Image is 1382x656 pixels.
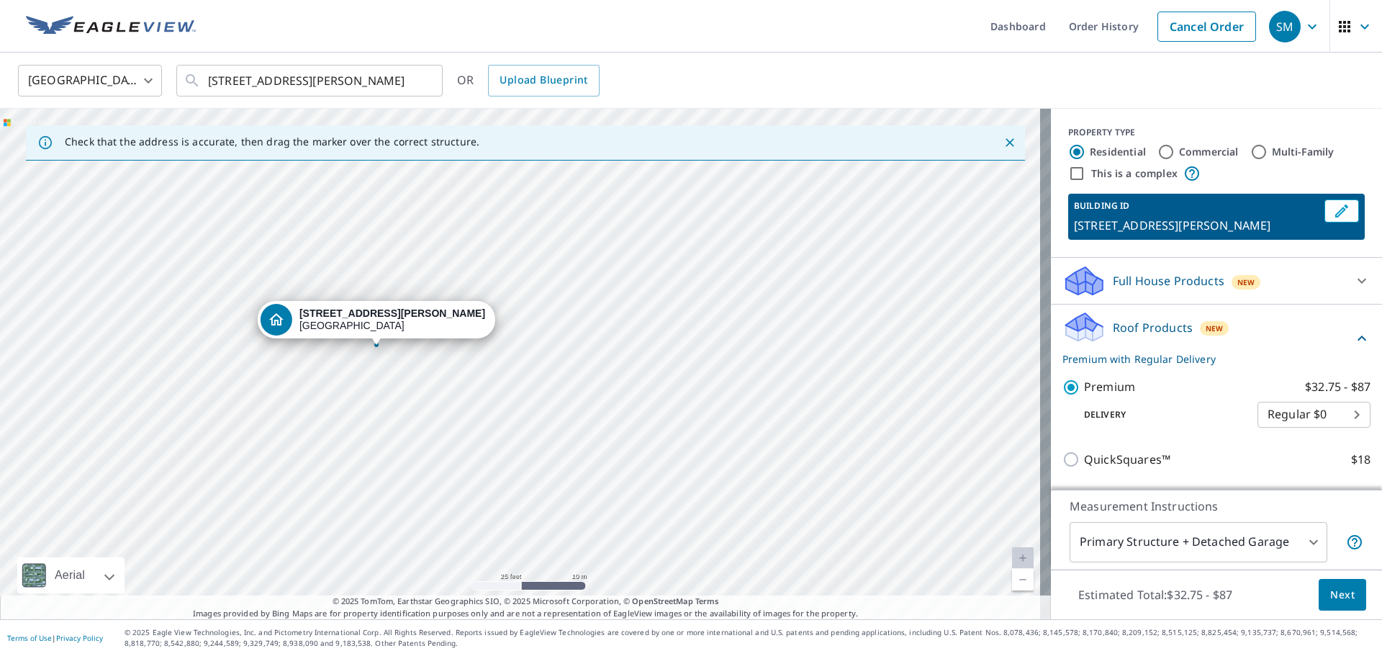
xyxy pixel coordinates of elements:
[1113,272,1224,289] p: Full House Products
[1324,199,1359,223] button: Edit building 1
[1001,133,1019,152] button: Close
[299,307,485,319] strong: [STREET_ADDRESS][PERSON_NAME]
[1084,451,1170,469] p: QuickSquares™
[1070,522,1327,562] div: Primary Structure + Detached Garage
[299,307,485,332] div: [GEOGRAPHIC_DATA]
[7,634,103,642] p: |
[1067,579,1244,611] p: Estimated Total: $32.75 - $87
[1062,351,1353,367] p: Premium with Regular Delivery
[457,65,600,96] div: OR
[1157,12,1256,42] a: Cancel Order
[258,301,495,346] div: Dropped pin, building 1, Residential property, 44 Wakeman Rd New Canaan, CT 06840
[50,557,89,593] div: Aerial
[1305,378,1370,396] p: $32.75 - $87
[1091,166,1178,181] label: This is a complex
[56,633,103,643] a: Privacy Policy
[1084,378,1135,396] p: Premium
[333,596,719,608] span: © 2025 TomTom, Earthstar Geographics SIO, © 2025 Microsoft Corporation, ©
[1179,145,1239,159] label: Commercial
[1012,547,1034,569] a: Current Level 20, Zoom In Disabled
[1062,408,1257,421] p: Delivery
[1062,310,1370,367] div: Roof ProductsNewPremium with Regular Delivery
[1346,534,1363,551] span: Your report will include the primary structure and a detached garage if one exists.
[1319,579,1366,611] button: Next
[1062,264,1370,298] div: Full House ProductsNew
[7,633,52,643] a: Terms of Use
[695,596,719,606] a: Terms
[18,60,162,101] div: [GEOGRAPHIC_DATA]
[1068,126,1365,139] div: PROPERTY TYPE
[1237,277,1255,288] span: New
[125,627,1375,649] p: © 2025 Eagle View Technologies, Inc. and Pictometry International Corp. All Rights Reserved. Repo...
[208,60,413,101] input: Search by address or latitude-longitude
[1257,395,1370,435] div: Regular $0
[1090,145,1146,159] label: Residential
[1012,569,1034,590] a: Current Level 20, Zoom Out
[1351,451,1370,469] p: $18
[65,135,479,148] p: Check that the address is accurate, then drag the marker over the correct structure.
[1206,323,1224,334] span: New
[1330,586,1355,604] span: Next
[1070,498,1363,515] p: Measurement Instructions
[632,596,692,606] a: OpenStreetMap
[1272,145,1334,159] label: Multi-Family
[1074,199,1129,212] p: BUILDING ID
[1269,11,1301,42] div: SM
[17,557,125,593] div: Aerial
[488,65,599,96] a: Upload Blueprint
[1074,217,1319,234] p: [STREET_ADDRESS][PERSON_NAME]
[26,16,196,37] img: EV Logo
[1113,319,1193,336] p: Roof Products
[500,71,587,89] span: Upload Blueprint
